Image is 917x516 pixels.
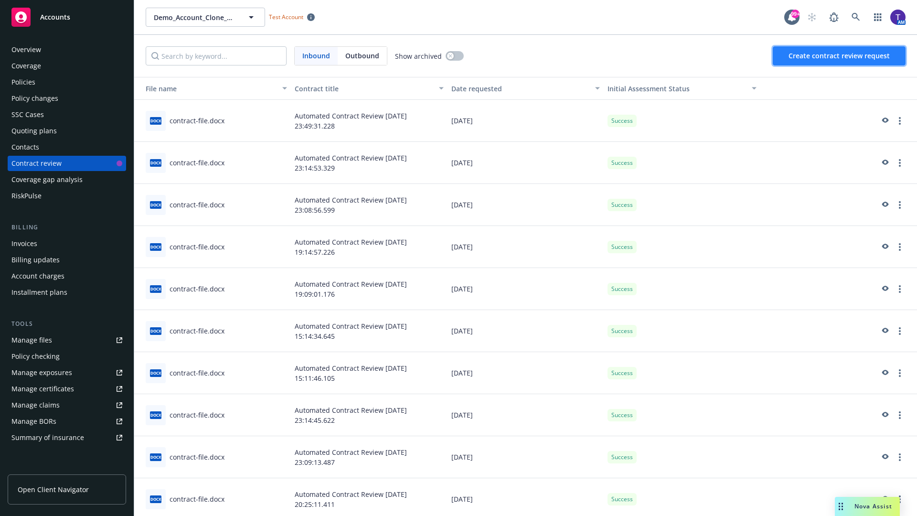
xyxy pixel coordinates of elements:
[8,75,126,90] a: Policies
[11,349,60,364] div: Policy checking
[11,269,64,284] div: Account charges
[170,242,224,252] div: contract-file.docx
[611,117,633,125] span: Success
[11,123,57,139] div: Quoting plans
[8,188,126,204] a: RiskPulse
[291,226,448,268] div: Automated Contract Review [DATE] 19:14:57.226
[8,172,126,187] a: Coverage gap analysis
[846,8,865,27] a: Search
[11,398,60,413] div: Manage claims
[894,157,906,169] a: more
[150,411,161,419] span: docx
[11,381,74,397] div: Manage certificates
[879,451,890,463] a: preview
[11,236,37,251] div: Invoices
[338,47,387,65] span: Outbound
[150,327,161,334] span: docx
[8,269,126,284] a: Account charges
[8,398,126,413] a: Manage claims
[448,226,604,268] div: [DATE]
[150,243,161,250] span: docx
[611,495,633,504] span: Success
[791,10,800,18] div: 99+
[291,77,448,100] button: Contract title
[868,8,887,27] a: Switch app
[170,326,224,336] div: contract-file.docx
[170,158,224,168] div: contract-file.docx
[611,201,633,209] span: Success
[11,430,84,445] div: Summary of insurance
[138,84,277,94] div: File name
[11,285,67,300] div: Installment plans
[8,414,126,429] a: Manage BORs
[8,285,126,300] a: Installment plans
[8,333,126,348] a: Manage files
[8,4,126,31] a: Accounts
[894,241,906,253] a: more
[8,236,126,251] a: Invoices
[448,436,604,478] div: [DATE]
[611,369,633,377] span: Success
[150,369,161,376] span: docx
[890,10,906,25] img: photo
[291,100,448,142] div: Automated Contract Review [DATE] 23:49:31.228
[291,268,448,310] div: Automated Contract Review [DATE] 19:09:01.176
[894,409,906,421] a: more
[291,142,448,184] div: Automated Contract Review [DATE] 23:14:53.329
[11,75,35,90] div: Policies
[269,13,303,21] span: Test Account
[11,414,56,429] div: Manage BORs
[894,283,906,295] a: more
[8,58,126,74] a: Coverage
[18,484,89,494] span: Open Client Navigator
[773,46,906,65] button: Create contract review request
[291,310,448,352] div: Automated Contract Review [DATE] 15:14:34.645
[11,58,41,74] div: Coverage
[894,367,906,379] a: more
[448,352,604,394] div: [DATE]
[8,42,126,57] a: Overview
[11,140,39,155] div: Contacts
[448,77,604,100] button: Date requested
[448,394,604,436] div: [DATE]
[879,409,890,421] a: preview
[879,115,890,127] a: preview
[8,223,126,232] div: Billing
[854,502,892,510] span: Nova Assist
[608,84,690,93] span: Initial Assessment Status
[40,13,70,21] span: Accounts
[395,51,442,61] span: Show archived
[879,199,890,211] a: preview
[611,453,633,462] span: Success
[835,497,900,516] button: Nova Assist
[879,325,890,337] a: preview
[345,51,379,61] span: Outbound
[11,188,42,204] div: RiskPulse
[448,268,604,310] div: [DATE]
[8,156,126,171] a: Contract review
[894,494,906,505] a: more
[150,117,161,124] span: docx
[295,84,433,94] div: Contract title
[170,494,224,504] div: contract-file.docx
[170,116,224,126] div: contract-file.docx
[611,159,633,167] span: Success
[8,349,126,364] a: Policy checking
[146,46,287,65] input: Search by keyword...
[150,495,161,503] span: docx
[295,47,338,65] span: Inbound
[611,327,633,335] span: Success
[8,430,126,445] a: Summary of insurance
[11,156,62,171] div: Contract review
[150,201,161,208] span: docx
[611,243,633,251] span: Success
[8,123,126,139] a: Quoting plans
[170,284,224,294] div: contract-file.docx
[291,184,448,226] div: Automated Contract Review [DATE] 23:08:56.599
[451,84,590,94] div: Date requested
[291,352,448,394] div: Automated Contract Review [DATE] 15:11:46.105
[824,8,843,27] a: Report a Bug
[146,8,265,27] button: Demo_Account_Clone_QA_CR_Tests_Client
[170,200,224,210] div: contract-file.docx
